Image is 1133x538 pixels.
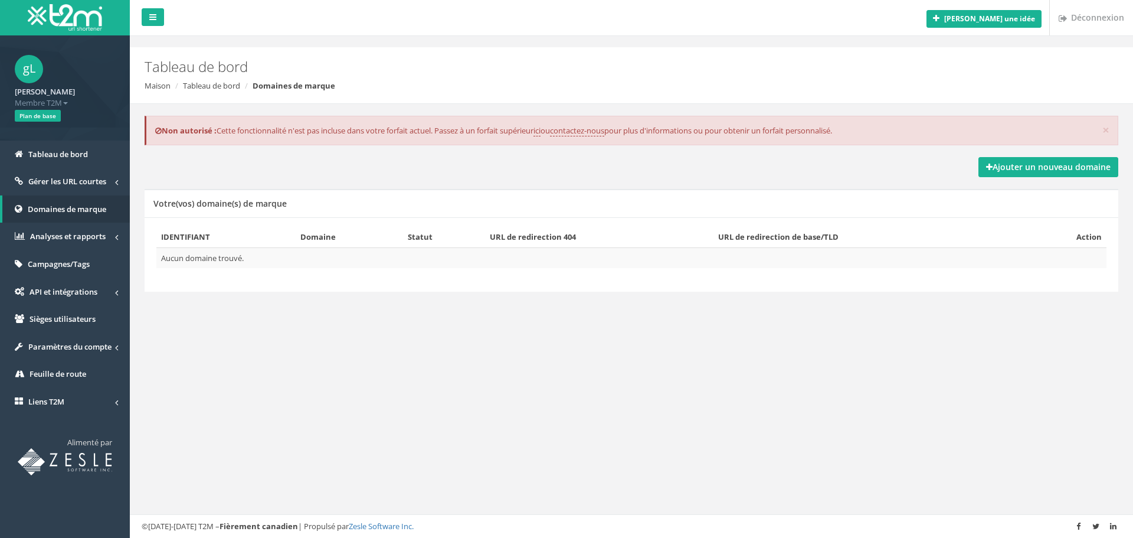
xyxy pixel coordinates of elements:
font: Domaine [300,231,336,242]
font: Cette fonctionnalité n'est pas incluse dans votre forfait actuel. Passez à un forfait supérieur [217,125,533,136]
font: ou [541,125,550,136]
font: Feuille de route [30,369,86,379]
font: gL [23,60,35,76]
a: Ajouter un nouveau domaine [978,157,1118,177]
a: Maison [145,80,171,91]
img: Raccourcisseur d'URL T2M propulsé par Zesle Software Inc. [18,448,112,475]
font: Fièrement canadien [220,521,298,532]
font: URL de redirection de base/TLD [718,231,839,242]
font: Campagnes/Tags [28,259,90,269]
font: Plan de base [19,112,56,120]
font: Alimenté par [67,437,112,448]
font: Gérer les URL courtes [28,176,106,187]
font: Liens T2M [28,396,64,407]
font: Déconnexion [1071,12,1124,23]
a: Tableau de bord [183,80,240,91]
font: Tableau de bord [145,57,248,76]
a: ici [533,125,541,136]
font: × [1102,122,1109,138]
font: Votre(vos) domaine(s) de marque [153,198,287,209]
font: Domaines de marque [28,204,106,214]
a: Zesle Software Inc. [349,521,414,532]
font: Action [1076,231,1102,242]
font: Membre T2M [15,97,62,108]
a: contactez-nous [550,125,604,136]
font: Tableau de bord [28,149,88,159]
font: Ajouter un nouveau domaine [993,161,1111,172]
font: | Propulsé par [298,521,349,532]
font: [PERSON_NAME] une idée [944,14,1035,24]
img: T2M [28,4,102,31]
button: [PERSON_NAME] une idée [926,10,1042,28]
font: Sièges utilisateurs [30,314,96,324]
font: Non autorisé : [162,125,217,136]
font: Domaines de marque [253,80,335,91]
font: pour plus d'informations ou pour obtenir un forfait personnalisé. [604,125,832,136]
font: [PERSON_NAME] [15,86,75,97]
font: IDENTIFIANT [161,231,210,242]
font: Paramètres du compte [28,341,112,352]
font: Statut [408,231,433,242]
font: ©[DATE]-[DATE] T2M – [142,521,220,532]
font: URL de redirection 404 [490,231,576,242]
font: Analyses et rapports [30,231,106,242]
font: API et intégrations [30,286,97,297]
font: Aucun domaine trouvé. [161,253,244,263]
a: [PERSON_NAME] Membre T2M [15,83,115,108]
